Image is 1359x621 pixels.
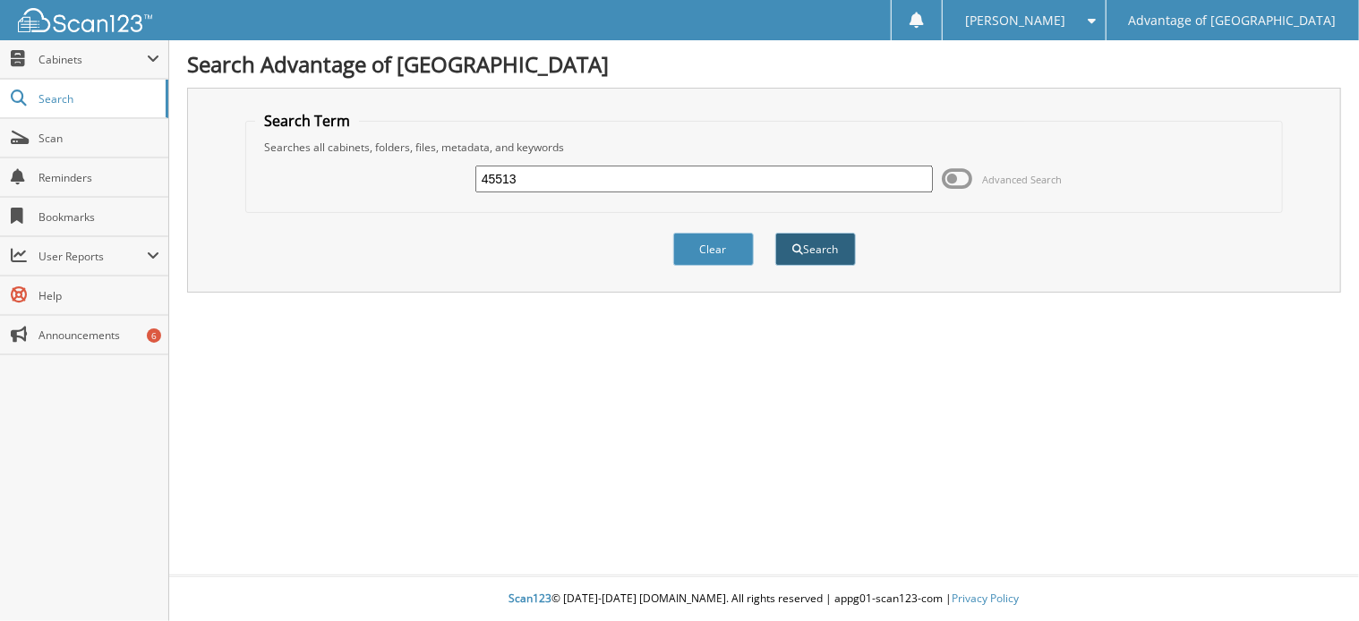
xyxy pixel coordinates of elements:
span: Cabinets [38,52,147,67]
span: Advanced Search [982,173,1062,186]
span: Reminders [38,170,159,185]
span: [PERSON_NAME] [965,15,1065,26]
legend: Search Term [255,111,359,131]
span: Announcements [38,328,159,343]
h1: Search Advantage of [GEOGRAPHIC_DATA] [187,49,1341,79]
span: User Reports [38,249,147,264]
span: Scan123 [509,591,552,606]
iframe: Chat Widget [1269,535,1359,621]
button: Clear [673,233,754,266]
span: Help [38,288,159,303]
div: 6 [147,328,161,343]
div: Searches all cabinets, folders, files, metadata, and keywords [255,140,1272,155]
div: © [DATE]-[DATE] [DOMAIN_NAME]. All rights reserved | appg01-scan123-com | [169,577,1359,621]
span: Search [38,91,157,106]
a: Privacy Policy [953,591,1020,606]
span: Bookmarks [38,209,159,225]
span: Scan [38,131,159,146]
span: Advantage of [GEOGRAPHIC_DATA] [1129,15,1337,26]
button: Search [775,233,856,266]
img: scan123-logo-white.svg [18,8,152,32]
